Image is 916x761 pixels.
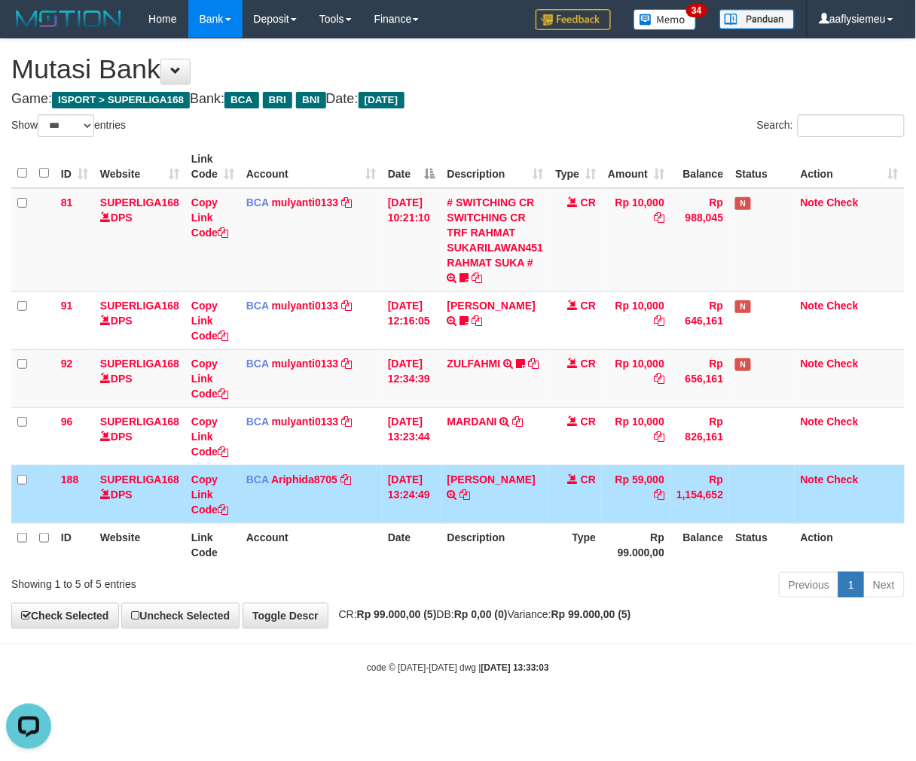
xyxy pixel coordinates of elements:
a: Check Selected [11,603,119,629]
span: BNI [296,92,325,108]
a: Copy Rp 10,000 to clipboard [654,431,664,443]
td: [DATE] 10:21:10 [382,188,441,292]
span: CR [581,473,596,486]
a: Check [827,196,859,209]
a: Note [801,358,824,370]
th: Date: activate to sort column descending [382,145,441,188]
img: MOTION_logo.png [11,8,126,30]
th: Website: activate to sort column ascending [94,145,185,188]
a: Copy Link Code [191,416,228,458]
a: mulyanti0133 [272,196,339,209]
th: Action [795,523,905,566]
td: [DATE] 12:34:39 [382,349,441,407]
th: Amount: activate to sort column ascending [602,145,670,188]
a: Copy Link Code [191,300,228,342]
span: BCA [246,300,269,312]
th: ID [55,523,94,566]
th: Status [729,145,794,188]
a: mulyanti0133 [272,416,339,428]
a: SUPERLIGA168 [100,300,179,312]
th: Type [549,523,602,566]
a: SUPERLIGA168 [100,358,179,370]
td: [DATE] 13:24:49 [382,465,441,523]
th: Balance [670,145,729,188]
span: BCA [224,92,258,108]
div: Showing 1 to 5 of 5 entries [11,571,371,592]
button: Open LiveChat chat widget [6,6,51,51]
input: Search: [798,114,905,137]
th: Status [729,523,794,566]
td: Rp 10,000 [602,188,670,292]
td: Rp 59,000 [602,465,670,523]
a: Copy # SWITCHING CR SWITCHING CR TRF RAHMAT SUKARILAWAN451 RAHMAT SUKA # to clipboard [472,272,482,284]
span: CR [581,300,596,312]
small: code © [DATE]-[DATE] dwg | [367,662,549,673]
td: [DATE] 13:23:44 [382,407,441,465]
span: BCA [246,473,269,486]
a: Copy Rp 10,000 to clipboard [654,315,664,327]
td: Rp 10,000 [602,291,670,349]
a: Copy ZULFAHMI to clipboard [528,358,539,370]
a: Copy Rp 10,000 to clipboard [654,212,664,224]
a: mulyanti0133 [272,300,339,312]
strong: Rp 99.000,00 (5) [357,608,437,620]
th: Link Code: activate to sort column ascending [185,145,240,188]
th: Balance [670,523,729,566]
span: CR: DB: Variance: [331,608,631,620]
a: Ariphida8705 [271,473,337,486]
td: [DATE] 12:16:05 [382,291,441,349]
a: Uncheck Selected [121,603,240,629]
select: Showentries [38,114,94,137]
a: Copy Link Code [191,473,228,516]
a: Note [801,416,824,428]
a: Note [801,300,824,312]
a: Copy mulyanti0133 to clipboard [341,416,352,428]
span: 96 [61,416,73,428]
span: Has Note [735,197,750,210]
a: [PERSON_NAME] [447,300,536,312]
a: Copy mulyanti0133 to clipboard [341,300,352,312]
a: MARDANI [447,416,497,428]
td: Rp 988,045 [670,188,729,292]
span: 81 [61,196,73,209]
a: Previous [779,572,839,598]
img: Feedback.jpg [536,9,611,30]
a: SUPERLIGA168 [100,416,179,428]
a: Copy MARDANI to clipboard [513,416,524,428]
span: BCA [246,196,269,209]
a: [PERSON_NAME] [447,473,536,486]
a: ZULFAHMI [447,358,501,370]
th: Description: activate to sort column ascending [441,145,550,188]
span: 92 [61,358,73,370]
span: 91 [61,300,73,312]
span: Has Note [735,300,750,313]
span: 188 [61,473,78,486]
a: 1 [838,572,864,598]
th: Rp 99.000,00 [602,523,670,566]
strong: [DATE] 13:33:03 [481,662,549,673]
a: Copy Rp 10,000 to clipboard [654,373,664,385]
td: DPS [94,465,185,523]
a: # SWITCHING CR SWITCHING CR TRF RAHMAT SUKARILAWAN451 RAHMAT SUKA # [447,196,544,269]
a: Next [863,572,905,598]
a: Copy mulyanti0133 to clipboard [341,196,352,209]
a: Copy Ariphida8705 to clipboard [340,473,351,486]
img: Button%20Memo.svg [634,9,697,30]
a: Note [801,473,824,486]
td: DPS [94,349,185,407]
td: Rp 10,000 [602,349,670,407]
a: Copy Link Code [191,196,228,239]
td: Rp 826,161 [670,407,729,465]
th: ID: activate to sort column ascending [55,145,94,188]
span: CR [581,196,596,209]
a: Note [801,196,824,209]
td: Rp 1,154,652 [670,465,729,523]
label: Search: [757,114,905,137]
a: Check [827,300,859,312]
span: [DATE] [359,92,405,108]
a: Copy ADAM RAHIM to clipboard [460,489,471,501]
img: panduan.png [719,9,795,29]
span: 34 [686,4,707,17]
strong: Rp 0,00 (0) [454,608,508,620]
span: BCA [246,358,269,370]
